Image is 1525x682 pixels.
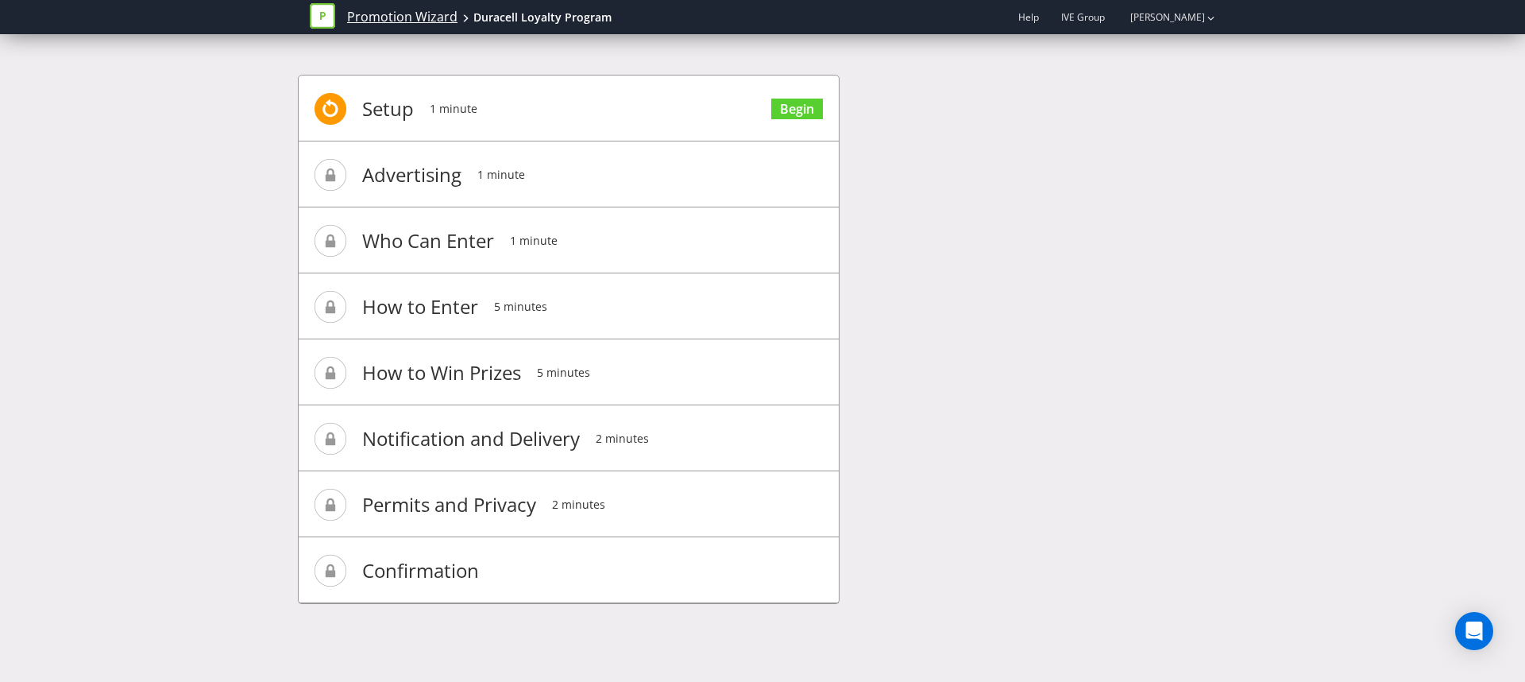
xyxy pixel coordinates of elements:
[477,143,525,207] span: 1 minute
[347,8,457,26] a: Promotion Wizard
[430,77,477,141] span: 1 minute
[362,275,478,339] span: How to Enter
[1114,10,1205,24] a: [PERSON_NAME]
[362,77,414,141] span: Setup
[494,275,547,339] span: 5 minutes
[362,143,461,207] span: Advertising
[473,10,612,25] div: Duracell Loyalty Program
[362,209,494,273] span: Who Can Enter
[552,473,605,537] span: 2 minutes
[362,341,521,405] span: How to Win Prizes
[596,407,649,471] span: 2 minutes
[362,539,479,603] span: Confirmation
[1455,612,1493,650] div: Open Intercom Messenger
[537,341,590,405] span: 5 minutes
[1061,10,1105,24] span: IVE Group
[510,209,558,273] span: 1 minute
[771,99,823,120] a: Begin
[362,473,536,537] span: Permits and Privacy
[1018,10,1039,24] a: Help
[362,407,580,471] span: Notification and Delivery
